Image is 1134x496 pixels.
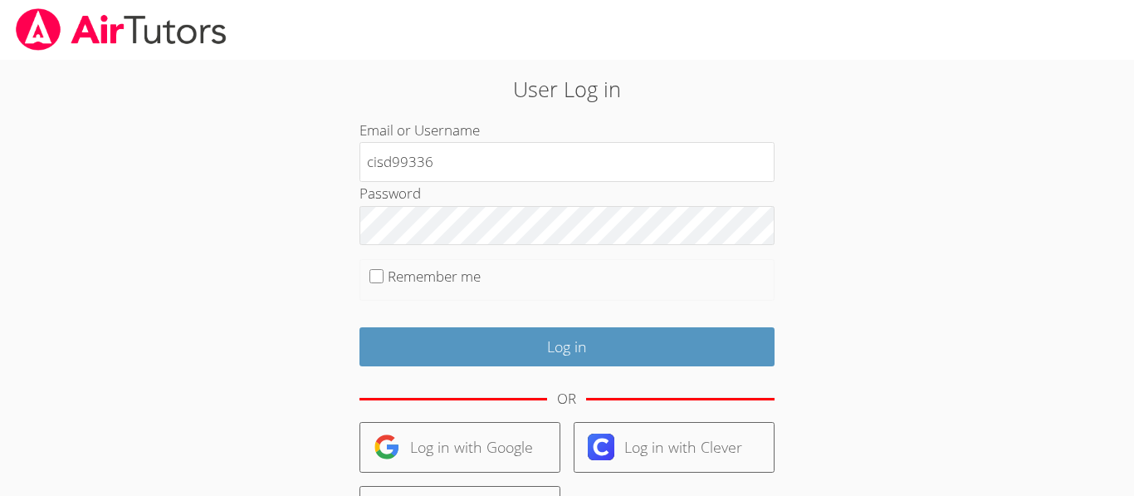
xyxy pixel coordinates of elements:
[374,434,400,460] img: google-logo-50288ca7cdecda66e5e0955fdab243c47b7ad437acaf1139b6f446037453330a.svg
[388,267,481,286] label: Remember me
[574,422,775,473] a: Log in with Clever
[14,8,228,51] img: airtutors_banner-c4298cdbf04f3fff15de1276eac7730deb9818008684d7c2e4769d2f7ddbe033.png
[359,120,480,140] label: Email or Username
[588,434,614,460] img: clever-logo-6eab21bc6e7a338710f1a6ff85c0baf02591cd810cc4098c63d3a4b26e2feb20.svg
[557,387,576,411] div: OR
[359,184,421,203] label: Password
[359,422,560,473] a: Log in with Google
[261,73,873,105] h2: User Log in
[359,327,775,366] input: Log in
